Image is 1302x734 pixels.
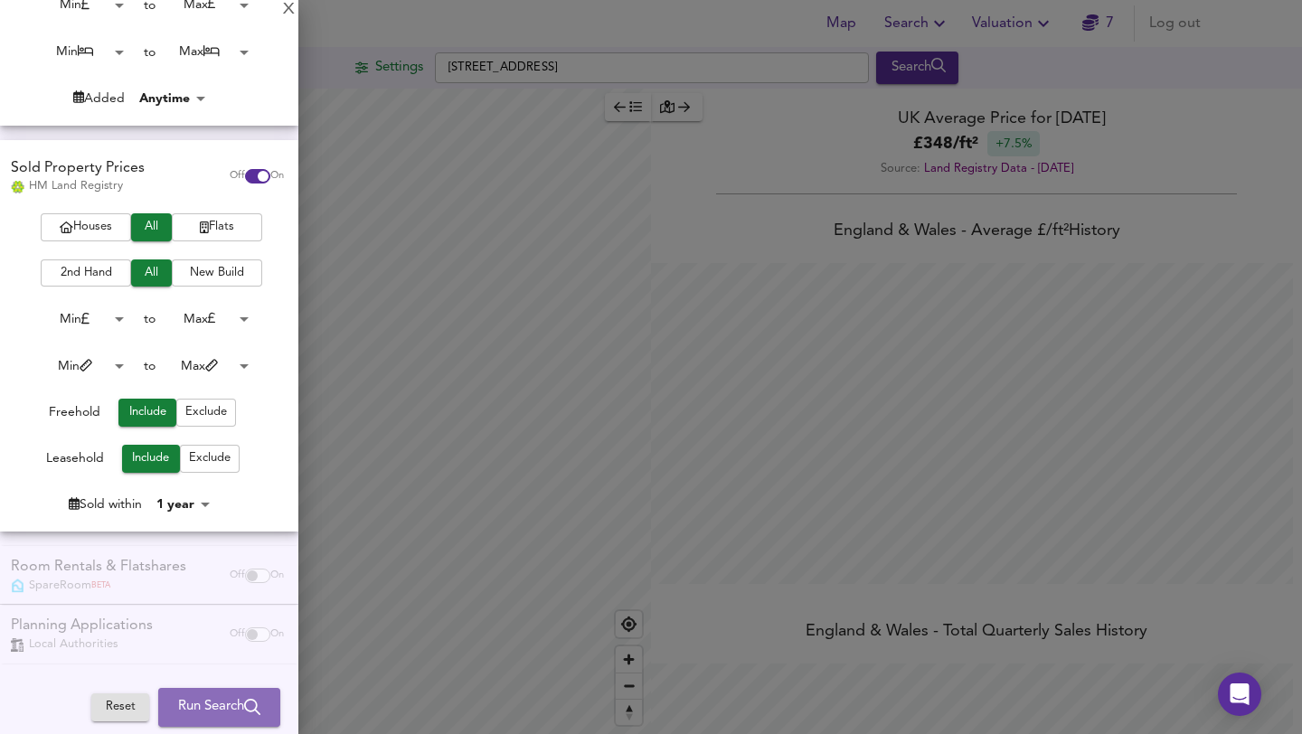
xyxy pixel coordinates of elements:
[134,89,212,108] div: Anytime
[122,445,180,473] button: Include
[151,495,216,513] div: 1 year
[131,213,172,241] button: All
[46,449,104,473] div: Leasehold
[181,263,253,284] span: New Build
[189,448,231,469] span: Exclude
[158,689,280,727] button: Run Search
[172,259,262,287] button: New Build
[283,4,295,16] div: X
[31,38,130,66] div: Min
[91,694,149,722] button: Reset
[11,178,145,194] div: HM Land Registry
[185,402,227,423] span: Exclude
[176,399,236,427] button: Exclude
[230,169,245,183] span: Off
[50,217,122,238] span: Houses
[41,259,131,287] button: 2nd Hand
[144,357,156,375] div: to
[270,169,284,183] span: On
[50,263,122,284] span: 2nd Hand
[144,43,156,61] div: to
[178,696,260,720] span: Run Search
[156,306,255,334] div: Max
[49,403,100,427] div: Freehold
[140,263,163,284] span: All
[11,181,24,193] img: Land Registry
[41,213,131,241] button: Houses
[144,310,156,328] div: to
[31,306,130,334] div: Min
[118,399,176,427] button: Include
[140,217,163,238] span: All
[131,448,171,469] span: Include
[69,495,142,513] div: Sold within
[180,445,240,473] button: Exclude
[73,89,125,108] div: Added
[1218,673,1261,716] div: Open Intercom Messenger
[100,698,140,719] span: Reset
[127,402,167,423] span: Include
[181,217,253,238] span: Flats
[11,158,145,179] div: Sold Property Prices
[172,213,262,241] button: Flats
[131,259,172,287] button: All
[156,38,255,66] div: Max
[31,353,130,381] div: Min
[156,353,255,381] div: Max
